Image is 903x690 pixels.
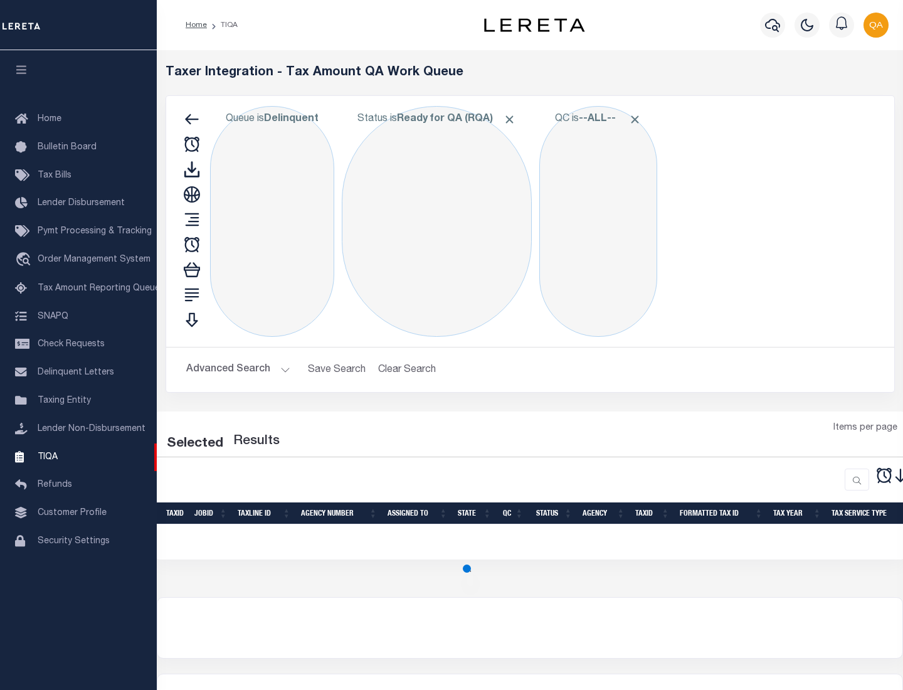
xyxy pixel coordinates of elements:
b: Ready for QA (RQA) [397,114,516,124]
span: Click to Remove [628,113,642,126]
span: TIQA [38,452,58,461]
span: Check Requests [38,340,105,349]
span: Home [38,115,61,124]
th: Agency Number [296,502,383,524]
button: Advanced Search [186,358,290,382]
span: Taxing Entity [38,396,91,405]
label: Results [233,432,280,452]
span: Customer Profile [38,509,107,517]
span: Order Management System [38,255,150,264]
th: TaxID [161,502,189,524]
span: Lender Disbursement [38,199,125,208]
li: TIQA [207,19,238,31]
div: Selected [167,434,223,454]
span: Items per page [833,422,897,435]
i: travel_explore [15,252,35,268]
span: Lender Non-Disbursement [38,425,145,433]
th: State [453,502,497,524]
span: Pymt Processing & Tracking [38,227,152,236]
div: Click to Edit [539,106,657,337]
button: Save Search [300,358,373,382]
h5: Taxer Integration - Tax Amount QA Work Queue [166,65,895,80]
span: Delinquent Letters [38,368,114,377]
b: Delinquent [264,114,319,124]
img: logo-dark.svg [484,18,584,32]
th: Assigned To [383,502,453,524]
a: Home [186,21,207,29]
button: Clear Search [373,358,441,382]
th: Status [529,502,578,524]
th: JobID [189,502,233,524]
th: Formatted Tax ID [675,502,768,524]
span: SNAPQ [38,312,68,321]
img: svg+xml;base64,PHN2ZyB4bWxucz0iaHR0cDovL3d3dy53My5vcmcvMjAwMC9zdmciIHBvaW50ZXItZXZlbnRzPSJub25lIi... [863,13,889,38]
th: TaxID [630,502,675,524]
span: Security Settings [38,537,110,546]
th: TaxLine ID [233,502,296,524]
span: Tax Amount Reporting Queue [38,284,160,293]
th: QC [497,502,529,524]
span: Bulletin Board [38,143,97,152]
div: Click to Edit [342,106,532,337]
span: Tax Bills [38,171,71,180]
span: Click to Remove [503,113,516,126]
span: Refunds [38,480,72,489]
b: --ALL-- [579,114,616,124]
th: Agency [578,502,630,524]
th: Tax Year [768,502,826,524]
div: Click to Edit [210,106,334,337]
